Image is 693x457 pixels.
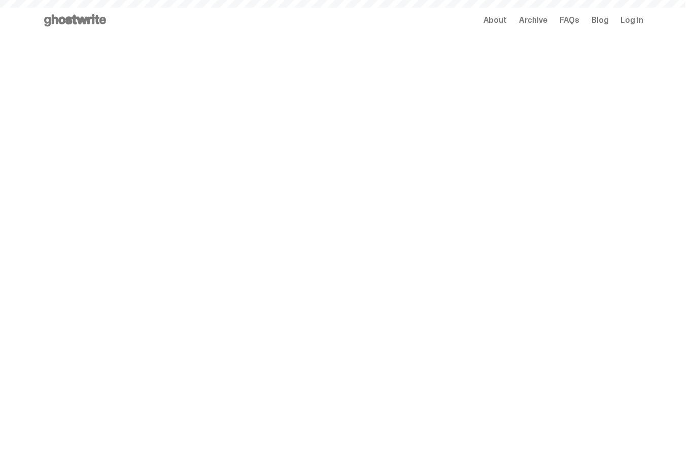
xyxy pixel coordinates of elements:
[519,16,547,24] a: Archive
[483,16,507,24] a: About
[620,16,643,24] a: Log in
[560,16,579,24] a: FAQs
[592,16,608,24] a: Blog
